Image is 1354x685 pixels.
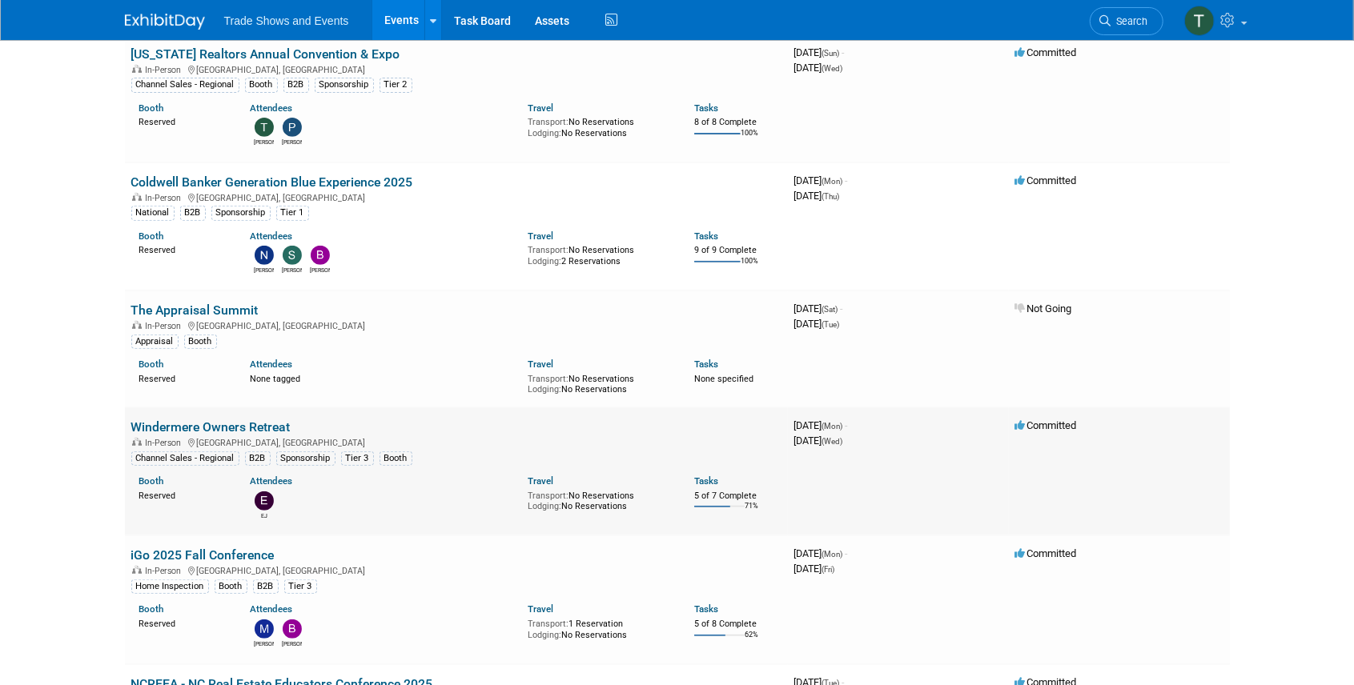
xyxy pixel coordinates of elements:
div: [GEOGRAPHIC_DATA], [GEOGRAPHIC_DATA] [131,318,781,331]
img: Tiff Wagner [1184,6,1215,36]
a: Booth [139,359,164,370]
div: Sponsorship [211,206,271,220]
div: Tier 3 [341,451,374,466]
span: Not Going [1015,302,1072,314]
img: Bobby DeSpain [311,246,330,265]
a: Tasks [694,475,718,487]
td: 62% [745,631,758,652]
div: Peter Hannun [282,137,302,146]
span: Transport: [528,245,569,255]
a: Tasks [694,359,718,370]
div: Tier 2 [380,78,412,92]
span: Committed [1015,419,1077,431]
div: [GEOGRAPHIC_DATA], [GEOGRAPHIC_DATA] [131,435,781,448]
div: [GEOGRAPHIC_DATA], [GEOGRAPHIC_DATA] [131,62,781,75]
div: Michael Cardillo [254,639,274,648]
div: Appraisal [131,334,179,349]
div: No Reservations No Reservations [528,487,670,512]
img: ExhibitDay [125,14,205,30]
img: In-Person Event [132,321,142,329]
span: In-Person [146,65,187,75]
div: Reserved [139,487,227,502]
span: In-Person [146,438,187,448]
div: Booth [380,451,412,466]
div: Simona Daneshfar [282,265,302,274]
div: Booth [245,78,278,92]
span: - [846,419,848,431]
div: Booth [184,334,217,349]
span: Lodging: [528,384,561,395]
span: Lodging: [528,501,561,511]
img: Bobby DeSpain [283,619,302,639]
div: Reserved [139,242,227,256]
a: Booth [139,603,164,615]
a: Attendees [250,603,292,615]
span: In-Person [146,566,187,576]
span: - [842,46,845,58]
span: (Mon) [822,422,843,431]
span: - [841,302,843,314]
span: In-Person [146,193,187,203]
a: Booth [139,102,164,114]
div: [GEOGRAPHIC_DATA], [GEOGRAPHIC_DATA] [131,190,781,203]
span: (Wed) [822,437,843,446]
div: EJ Igama [254,511,274,520]
a: Travel [528,230,553,242]
div: Tier 3 [284,579,317,594]
span: Transport: [528,491,569,501]
div: B2B [253,579,279,594]
img: In-Person Event [132,65,142,73]
span: (Wed) [822,64,843,73]
span: Lodging: [528,256,561,266]
span: (Tue) [822,320,840,329]
span: Committed [1015,547,1077,559]
div: B2B [245,451,271,466]
span: In-Person [146,321,187,331]
span: Search [1111,15,1148,27]
a: Travel [528,603,553,615]
img: Thomas Horrell [255,118,274,137]
a: Travel [528,102,553,114]
span: Committed [1015,46,1077,58]
div: Tier 1 [276,206,309,220]
a: Booth [139,475,164,487]
div: [GEOGRAPHIC_DATA], [GEOGRAPHIC_DATA] [131,563,781,576]
div: 1 Reservation No Reservations [528,615,670,640]
div: Channel Sales - Regional [131,451,239,466]
span: Committed [1015,174,1077,186]
div: Reserved [139,114,227,128]
span: Trade Shows and Events [224,14,349,27]
a: Windermere Owners Retreat [131,419,291,435]
img: Peter Hannun [283,118,302,137]
div: Booth [215,579,247,594]
div: Bobby DeSpain [282,639,302,648]
td: 100% [741,257,758,278]
td: 100% [741,129,758,150]
span: Transport: [528,117,569,127]
a: iGo 2025 Fall Conference [131,547,275,563]
div: B2B [180,206,206,220]
span: (Fri) [822,565,835,574]
span: [DATE] [794,435,843,447]
img: In-Person Event [132,193,142,201]
div: Reserved [139,615,227,630]
a: The Appraisal Summit [131,302,259,318]
a: [US_STATE] Realtors Annual Convention & Expo [131,46,400,62]
div: Reserved [139,371,227,385]
span: Lodging: [528,128,561,138]
img: Nate McCombs [255,246,274,265]
td: 71% [745,502,758,523]
span: (Sun) [822,49,840,58]
div: Bobby DeSpain [310,265,330,274]
a: Travel [528,359,553,370]
div: No Reservations No Reservations [528,114,670,138]
div: Sponsorship [276,451,335,466]
div: No Reservations No Reservations [528,371,670,395]
a: Tasks [694,603,718,615]
span: [DATE] [794,547,848,559]
span: [DATE] [794,302,843,314]
img: Simona Daneshfar [283,246,302,265]
div: National [131,206,175,220]
a: Attendees [250,359,292,370]
img: In-Person Event [132,438,142,446]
